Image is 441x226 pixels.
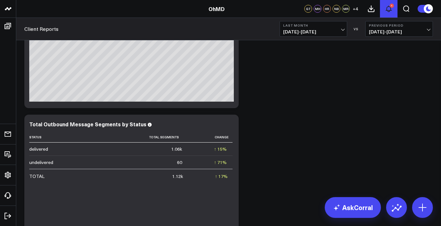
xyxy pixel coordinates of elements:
[214,146,227,152] div: ↑ 15%
[177,159,182,166] div: 60
[350,27,362,31] div: VS
[304,5,312,13] div: GT
[29,173,44,180] div: TOTAL
[188,132,233,143] th: Change
[29,159,53,166] div: undelivered
[351,5,359,13] button: +4
[342,5,350,13] div: MR
[29,132,94,143] th: Status
[323,5,331,13] div: HR
[94,132,188,143] th: Total Segments
[29,146,48,152] div: delivered
[369,23,429,27] b: Previous Period
[172,173,183,180] div: 1.12k
[280,21,347,37] button: Last Month[DATE]-[DATE]
[314,5,321,13] div: MH
[171,146,182,152] div: 1.06k
[325,197,381,218] a: AskCorral
[215,173,228,180] div: ↑ 17%
[333,5,340,13] div: NB
[283,29,344,34] span: [DATE] - [DATE]
[353,6,358,11] span: + 4
[214,159,227,166] div: ↑ 71%
[29,120,146,128] div: Total Outbound Message Segments by Status
[208,5,225,12] a: OhMD
[283,23,344,27] b: Last Month
[24,25,58,32] a: Client Reports
[365,21,433,37] button: Previous Period[DATE]-[DATE]
[369,29,429,34] span: [DATE] - [DATE]
[390,4,394,8] div: 1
